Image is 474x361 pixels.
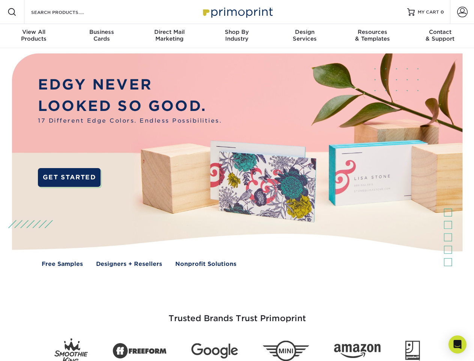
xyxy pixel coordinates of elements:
div: Cards [68,29,135,42]
a: BusinessCards [68,24,135,48]
span: Shop By [203,29,271,35]
span: 0 [441,9,444,15]
iframe: Google Customer Reviews [2,338,64,358]
span: Resources [339,29,406,35]
span: MY CART [418,9,439,15]
img: Amazon [334,344,381,358]
a: GET STARTED [38,168,101,187]
h3: Trusted Brands Trust Primoprint [18,296,457,332]
a: Nonprofit Solutions [175,260,236,268]
img: Google [191,343,238,359]
div: & Support [406,29,474,42]
span: Direct Mail [135,29,203,35]
a: Direct MailMarketing [135,24,203,48]
p: LOOKED SO GOOD. [38,96,222,117]
div: Services [271,29,339,42]
span: 17 Different Edge Colors. Endless Possibilities. [38,117,222,125]
img: Goodwill [405,341,420,361]
span: Business [68,29,135,35]
p: EDGY NEVER [38,74,222,96]
div: & Templates [339,29,406,42]
div: Open Intercom Messenger [448,335,466,353]
a: DesignServices [271,24,339,48]
a: Free Samples [42,260,83,268]
img: Primoprint [200,4,275,20]
input: SEARCH PRODUCTS..... [30,8,104,17]
a: Contact& Support [406,24,474,48]
a: Shop ByIndustry [203,24,271,48]
div: Industry [203,29,271,42]
div: Marketing [135,29,203,42]
span: Design [271,29,339,35]
span: Contact [406,29,474,35]
a: Designers + Resellers [96,260,162,268]
a: Resources& Templates [339,24,406,48]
